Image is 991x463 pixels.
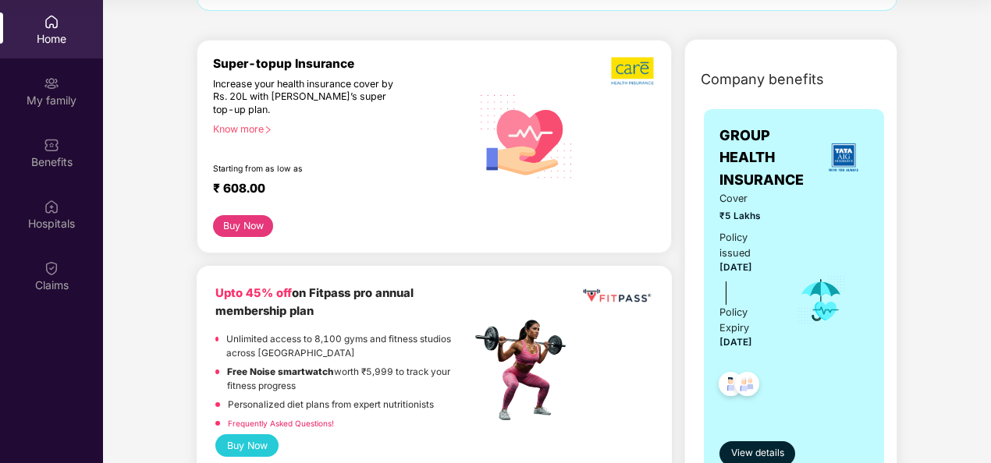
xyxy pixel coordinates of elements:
[719,209,775,224] span: ₹5 Lakhs
[44,137,59,153] img: svg+xml;base64,PHN2ZyBpZD0iQmVuZWZpdHMiIHhtbG5zPSJodHRwOi8vd3d3LnczLm9yZy8yMDAwL3N2ZyIgd2lkdGg9Ij...
[264,125,272,134] span: right
[581,285,654,307] img: fppp.png
[213,215,273,237] button: Buy Now
[226,332,471,361] p: Unlimited access to 8,100 gyms and fitness studios across [GEOGRAPHIC_DATA]
[701,69,824,90] span: Company benefits
[213,164,405,175] div: Starting from as low as
[719,191,775,207] span: Cover
[44,14,59,30] img: svg+xml;base64,PHN2ZyBpZD0iSG9tZSIgeG1sbnM9Imh0dHA6Ly93d3cudzMub3JnLzIwMDAvc3ZnIiB3aWR0aD0iMjAiIG...
[719,125,818,191] span: GROUP HEALTH INSURANCE
[44,76,59,91] img: svg+xml;base64,PHN2ZyB3aWR0aD0iMjAiIGhlaWdodD0iMjAiIHZpZXdCb3g9IjAgMCAyMCAyMCIgZmlsbD0ibm9uZSIgeG...
[719,305,775,336] div: Policy Expiry
[213,78,404,117] div: Increase your health insurance cover by Rs. 20L with [PERSON_NAME]’s super top-up plan.
[611,56,655,86] img: b5dec4f62d2307b9de63beb79f102df3.png
[215,286,414,318] b: on Fitpass pro annual membership plan
[719,262,752,273] span: [DATE]
[719,337,752,348] span: [DATE]
[228,398,434,412] p: Personalized diet plans from expert nutritionists
[728,367,766,405] img: svg+xml;base64,PHN2ZyB4bWxucz0iaHR0cDovL3d3dy53My5vcmcvMjAwMC9zdmciIHdpZHRoPSI0OC45NDMiIGhlaWdodD...
[731,446,784,461] span: View details
[213,123,462,134] div: Know more
[796,274,847,326] img: icon
[719,230,775,261] div: Policy issued
[712,367,750,405] img: svg+xml;base64,PHN2ZyB4bWxucz0iaHR0cDovL3d3dy53My5vcmcvMjAwMC9zdmciIHdpZHRoPSI0OC45NDMiIGhlaWdodD...
[215,286,292,300] b: Upto 45% off
[228,419,334,428] a: Frequently Asked Questions!
[227,366,334,377] strong: Free Noise smartwatch
[227,365,471,394] p: worth ₹5,999 to track your fitness progress
[213,56,471,71] div: Super-topup Insurance
[215,434,279,457] button: Buy Now
[471,316,580,425] img: fpp.png
[44,260,59,276] img: svg+xml;base64,PHN2ZyBpZD0iQ2xhaW0iIHhtbG5zPSJodHRwOi8vd3d3LnczLm9yZy8yMDAwL3N2ZyIgd2lkdGg9IjIwIi...
[822,136,865,178] img: insurerLogo
[44,199,59,214] img: svg+xml;base64,PHN2ZyBpZD0iSG9zcGl0YWxzIiB4bWxucz0iaHR0cDovL3d3dy53My5vcmcvMjAwMC9zdmciIHdpZHRoPS...
[213,181,456,200] div: ₹ 608.00
[471,80,582,192] img: svg+xml;base64,PHN2ZyB4bWxucz0iaHR0cDovL3d3dy53My5vcmcvMjAwMC9zdmciIHhtbG5zOnhsaW5rPSJodHRwOi8vd3...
